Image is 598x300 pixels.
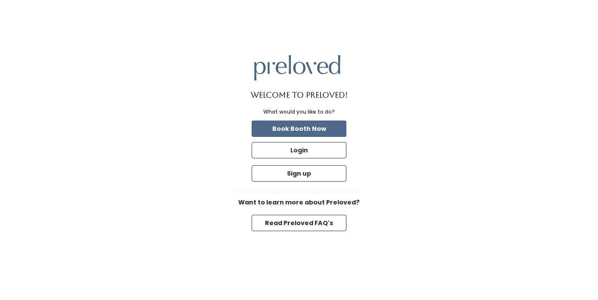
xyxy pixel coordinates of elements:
button: Login [252,142,346,158]
button: Read Preloved FAQ's [252,215,346,231]
button: Sign up [252,165,346,182]
button: Book Booth Now [252,121,346,137]
h6: Want to learn more about Preloved? [234,199,364,206]
img: preloved logo [254,55,340,80]
a: Sign up [250,164,348,183]
a: Login [250,140,348,160]
div: What would you like to do? [263,108,335,116]
h1: Welcome to Preloved! [251,91,348,99]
